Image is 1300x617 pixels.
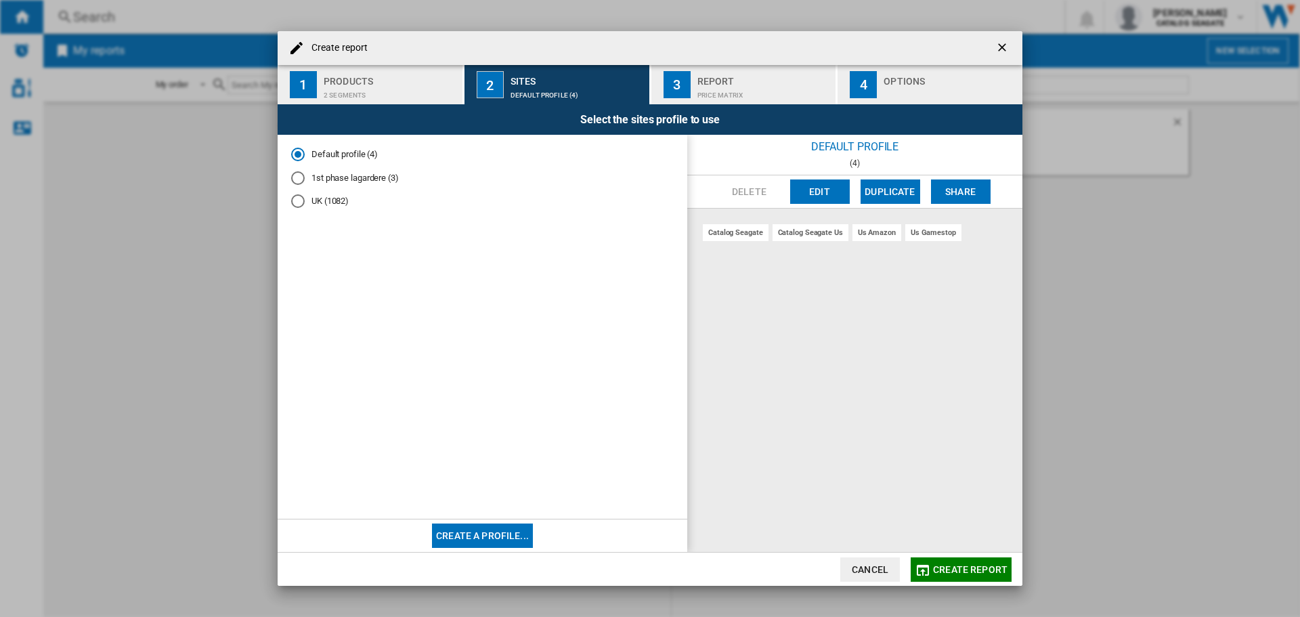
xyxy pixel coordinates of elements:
[278,104,1022,135] div: Select the sites profile to use
[291,195,674,208] md-radio-button: UK (1082)
[290,71,317,98] div: 1
[511,85,644,99] div: Default profile (4)
[687,158,1022,168] div: (4)
[933,564,1007,575] span: Create report
[840,557,900,582] button: Cancel
[291,171,674,184] md-radio-button: 1st phase lagardere (3)
[790,179,850,204] button: Edit
[697,70,831,85] div: Report
[324,85,457,99] div: 2 segments
[995,41,1012,57] ng-md-icon: getI18NText('BUTTONS.CLOSE_DIALOG')
[432,524,533,548] button: Create a profile...
[511,70,644,85] div: Sites
[278,65,464,104] button: 1 Products 2 segments
[291,148,674,161] md-radio-button: Default profile (4)
[884,70,1017,85] div: Options
[911,557,1012,582] button: Create report
[651,65,838,104] button: 3 Report Price Matrix
[905,224,961,241] div: us gamestop
[703,224,768,241] div: catalog seagate
[697,85,831,99] div: Price Matrix
[305,41,368,55] h4: Create report
[773,224,848,241] div: catalog seagate us
[861,179,920,204] button: Duplicate
[852,224,901,241] div: us amazon
[720,179,779,204] button: Delete
[838,65,1022,104] button: 4 Options
[687,135,1022,158] div: Default profile
[464,65,651,104] button: 2 Sites Default profile (4)
[477,71,504,98] div: 2
[664,71,691,98] div: 3
[990,35,1017,62] button: getI18NText('BUTTONS.CLOSE_DIALOG')
[850,71,877,98] div: 4
[324,70,457,85] div: Products
[931,179,991,204] button: Share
